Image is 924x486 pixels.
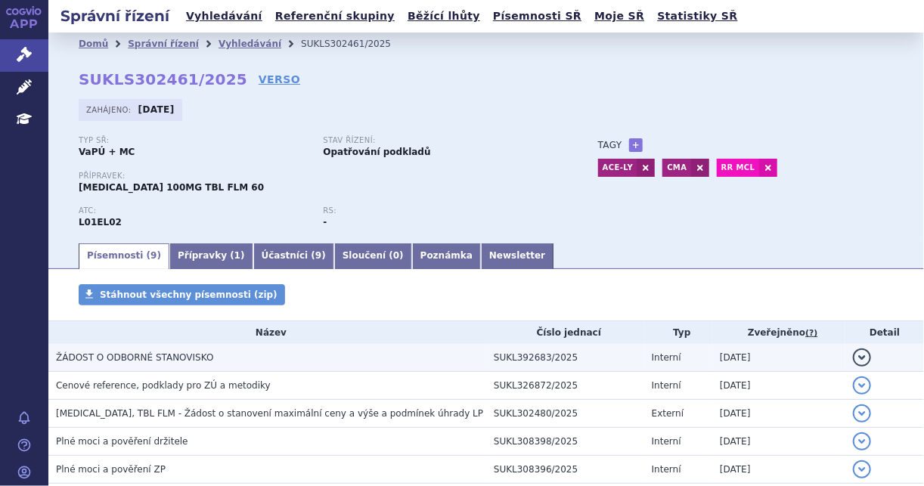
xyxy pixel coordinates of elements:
th: Detail [845,321,924,344]
button: detail [853,404,871,423]
button: detail [853,376,871,395]
span: [MEDICAL_DATA] 100MG TBL FLM 60 [79,182,264,193]
td: [DATE] [712,344,845,372]
p: Přípravek: [79,172,568,181]
a: Newsletter [481,243,553,269]
a: Referenční skupiny [271,6,399,26]
a: ACE-LY [598,159,637,177]
button: detail [853,460,871,478]
a: Vyhledávání [219,39,281,49]
a: Písemnosti SŘ [488,6,586,26]
a: Účastníci (9) [253,243,334,269]
button: detail [853,432,871,450]
strong: [DATE] [138,104,175,115]
a: RR MCL [717,159,759,177]
a: Stáhnout všechny písemnosti (zip) [79,284,285,305]
a: Moje SŘ [590,6,649,26]
span: Plné moci a pověření ZP [56,464,166,475]
a: Vyhledávání [181,6,267,26]
td: SUKL326872/2025 [486,372,644,400]
span: Externí [652,408,684,419]
span: Cenové reference, podklady pro ZÚ a metodiky [56,380,271,391]
p: Typ SŘ: [79,136,308,145]
p: Stav řízení: [323,136,552,145]
strong: SUKLS302461/2025 [79,70,247,88]
td: [DATE] [712,428,845,456]
span: ŽÁDOST O ODBORNÉ STANOVISKO [56,352,213,363]
strong: VaPÚ + MC [79,147,135,157]
button: detail [853,348,871,367]
abbr: (?) [805,328,817,339]
td: SUKL308396/2025 [486,456,644,484]
strong: - [323,217,327,228]
span: Interní [652,352,681,363]
span: Interní [652,436,681,447]
td: [DATE] [712,400,845,428]
h3: Tagy [598,136,622,154]
span: Stáhnout všechny písemnosti (zip) [100,289,278,300]
a: VERSO [259,72,300,87]
span: Zahájeno: [86,104,134,116]
td: [DATE] [712,456,845,484]
span: Interní [652,380,681,391]
p: ATC: [79,206,308,215]
a: Statistiky SŘ [653,6,742,26]
span: Plné moci a pověření držitele [56,436,188,447]
a: Přípravky (1) [169,243,253,269]
th: Číslo jednací [486,321,644,344]
span: 1 [234,250,240,261]
span: Interní [652,464,681,475]
th: Zveřejněno [712,321,845,344]
th: Typ [644,321,712,344]
a: Domů [79,39,108,49]
td: SUKL308398/2025 [486,428,644,456]
li: SUKLS302461/2025 [301,33,411,55]
a: Správní řízení [128,39,199,49]
a: Sloučení (0) [334,243,412,269]
td: SUKL392683/2025 [486,344,644,372]
h2: Správní řízení [48,5,181,26]
span: 0 [393,250,399,261]
span: 9 [150,250,157,261]
th: Název [48,321,486,344]
a: Písemnosti (9) [79,243,169,269]
td: SUKL302480/2025 [486,400,644,428]
strong: AKALABRUTINIB [79,217,122,228]
td: [DATE] [712,372,845,400]
a: CMA [662,159,690,177]
a: + [629,138,643,152]
a: Běžící lhůty [403,6,485,26]
strong: Opatřování podkladů [323,147,430,157]
span: CALQUENCE, TBL FLM - Žádost o stanovení maximální ceny a výše a podmínek úhrady LP [56,408,483,419]
p: RS: [323,206,552,215]
span: 9 [315,250,321,261]
a: Poznámka [412,243,481,269]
